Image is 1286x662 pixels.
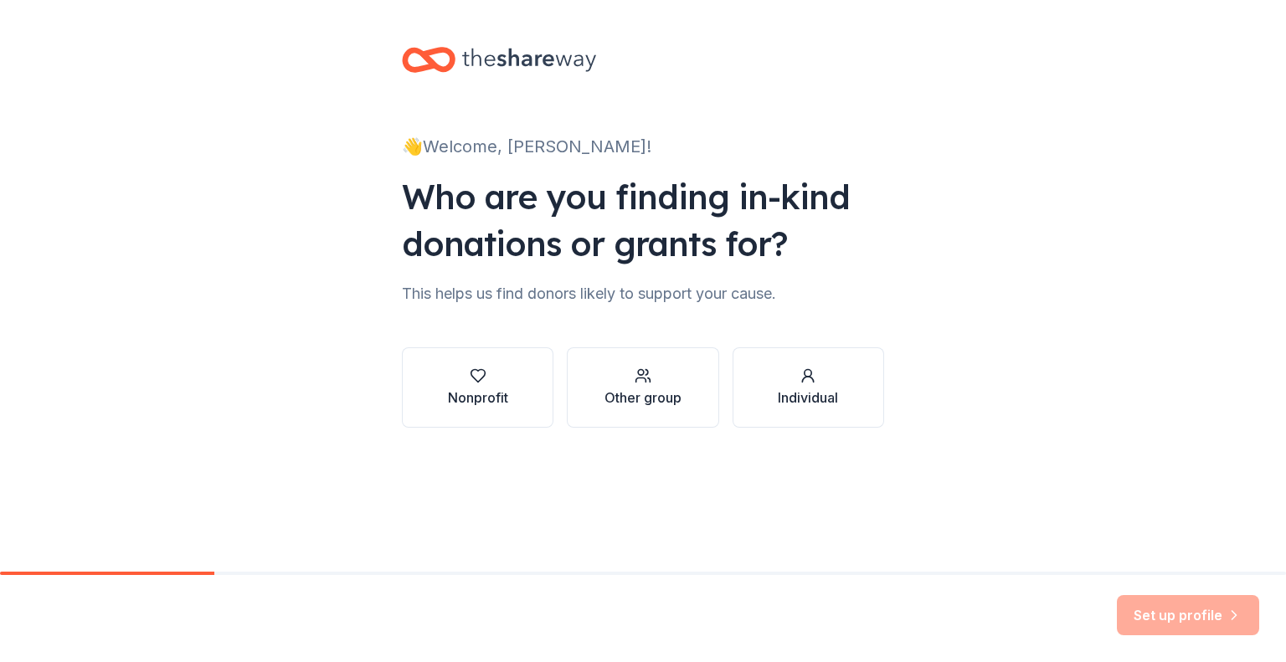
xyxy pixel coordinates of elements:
div: Other group [604,387,682,408]
div: This helps us find donors likely to support your cause. [402,280,884,307]
div: Nonprofit [448,387,508,408]
button: Individual [733,347,884,428]
div: Who are you finding in-kind donations or grants for? [402,173,884,267]
div: Individual [778,387,838,408]
div: 👋 Welcome, [PERSON_NAME]! [402,133,884,160]
button: Other group [567,347,718,428]
button: Nonprofit [402,347,553,428]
